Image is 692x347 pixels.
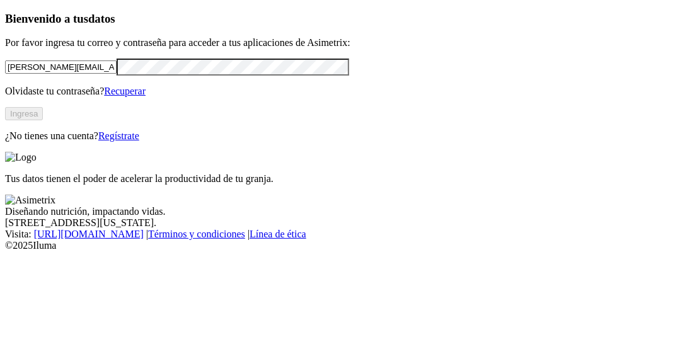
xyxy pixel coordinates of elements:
a: Términos y condiciones [148,229,245,239]
input: Tu correo [5,60,117,74]
p: Olvidaste tu contraseña? [5,86,687,97]
div: Visita : | | [5,229,687,240]
p: Tus datos tienen el poder de acelerar la productividad de tu granja. [5,173,687,185]
p: ¿No tienes una cuenta? [5,130,687,142]
a: Recuperar [104,86,146,96]
div: © 2025 Iluma [5,240,687,251]
a: Regístrate [98,130,139,141]
img: Asimetrix [5,195,55,206]
img: Logo [5,152,37,163]
div: Diseñando nutrición, impactando vidas. [5,206,687,217]
p: Por favor ingresa tu correo y contraseña para acceder a tus aplicaciones de Asimetrix: [5,37,687,48]
h3: Bienvenido a tus [5,12,687,26]
a: Línea de ética [250,229,306,239]
span: datos [88,12,115,25]
button: Ingresa [5,107,43,120]
a: [URL][DOMAIN_NAME] [34,229,144,239]
div: [STREET_ADDRESS][US_STATE]. [5,217,687,229]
